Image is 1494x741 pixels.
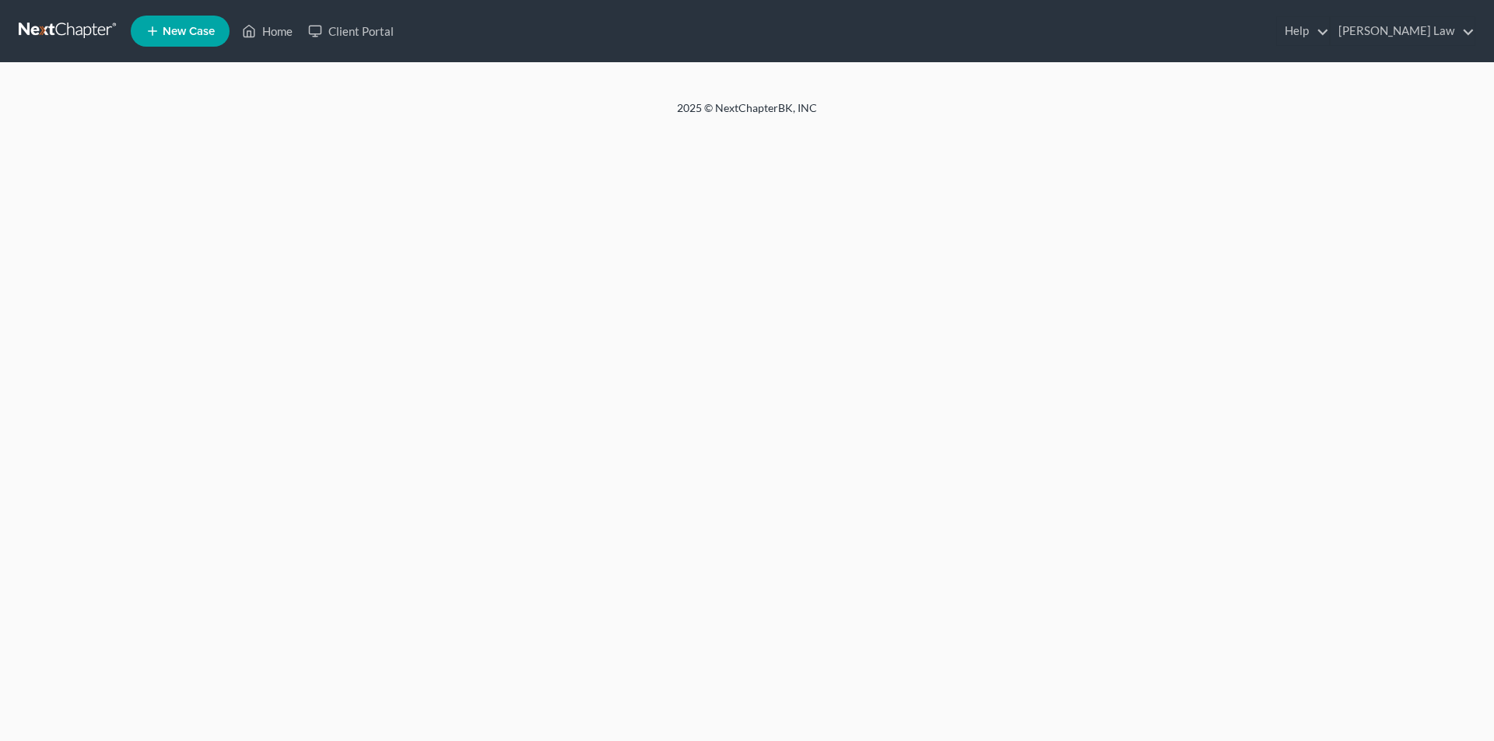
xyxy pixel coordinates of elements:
[1331,17,1475,45] a: [PERSON_NAME] Law
[1277,17,1329,45] a: Help
[131,16,230,47] new-legal-case-button: New Case
[300,17,402,45] a: Client Portal
[303,100,1191,128] div: 2025 © NextChapterBK, INC
[234,17,300,45] a: Home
